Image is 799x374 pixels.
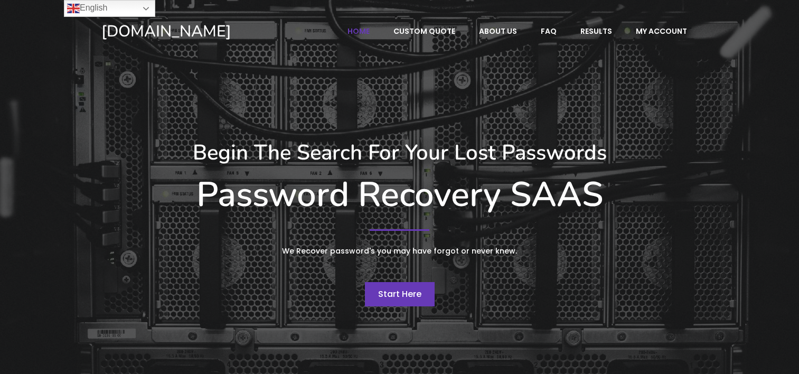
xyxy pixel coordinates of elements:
[101,140,698,165] h3: Begin The Search For Your Lost Passwords
[382,21,466,41] a: Custom Quote
[101,21,304,42] a: [DOMAIN_NAME]
[569,21,623,41] a: Results
[202,245,598,258] p: We Recover password's you may have forgot or never knew.
[530,21,568,41] a: FAQ
[101,174,698,216] h1: Password Recovery SAAS
[541,26,557,36] span: FAQ
[468,21,528,41] a: About Us
[479,26,517,36] span: About Us
[347,26,370,36] span: Home
[336,21,381,41] a: Home
[393,26,455,36] span: Custom Quote
[625,21,698,41] a: My account
[365,282,435,306] a: Start Here
[378,288,421,300] span: Start Here
[67,2,80,15] img: en
[636,26,687,36] span: My account
[580,26,612,36] span: Results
